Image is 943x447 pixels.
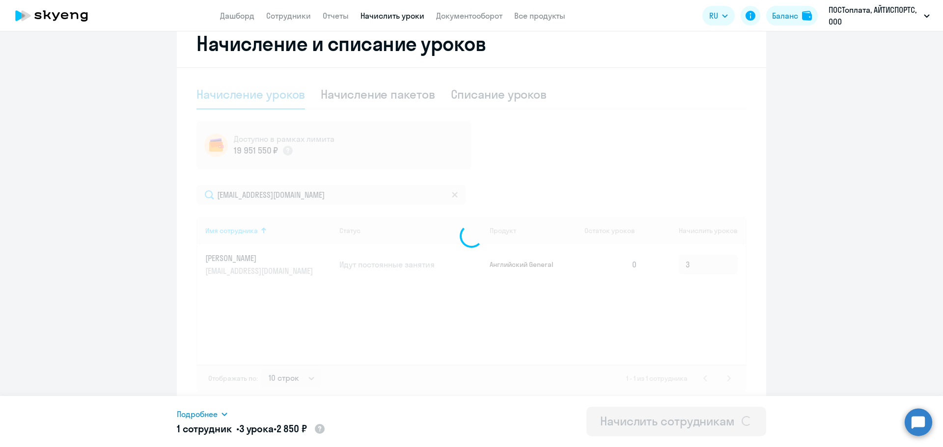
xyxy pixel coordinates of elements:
button: Балансbalance [766,6,818,26]
img: balance [802,11,812,21]
div: Баланс [772,10,798,22]
div: Начислить сотрудникам [600,413,735,429]
a: Дашборд [220,11,254,21]
span: 3 урока [239,422,274,435]
button: RU [702,6,735,26]
h5: 1 сотрудник • • [177,422,326,437]
a: Начислить уроки [361,11,424,21]
button: Начислить сотрудникам [586,407,766,436]
span: RU [709,10,718,22]
span: Подробнее [177,408,218,420]
button: ПОСТоплата, АЙТИСПОРТС, ООО [824,4,935,27]
span: 2 850 ₽ [277,422,307,435]
a: Документооборот [436,11,502,21]
a: Все продукты [514,11,565,21]
a: Сотрудники [266,11,311,21]
p: ПОСТоплата, АЙТИСПОРТС, ООО [829,4,920,27]
a: Отчеты [323,11,349,21]
h2: Начисление и списание уроков [196,32,747,55]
